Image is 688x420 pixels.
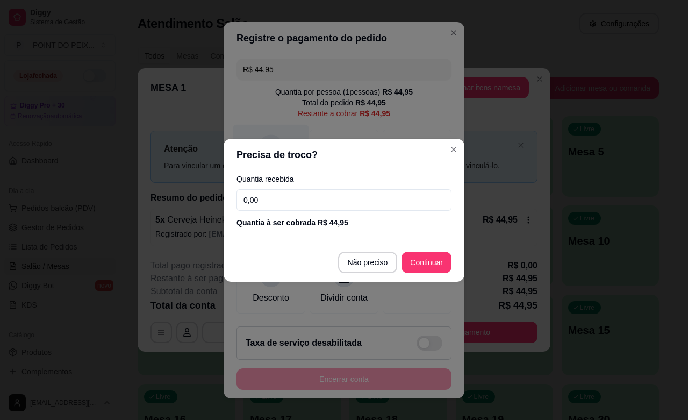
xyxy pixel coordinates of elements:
[338,252,398,273] button: Não preciso
[402,252,451,273] button: Continuar
[224,139,464,171] header: Precisa de troco?
[236,217,451,228] div: Quantia à ser cobrada R$ 44,95
[445,141,462,158] button: Close
[236,175,451,183] label: Quantia recebida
